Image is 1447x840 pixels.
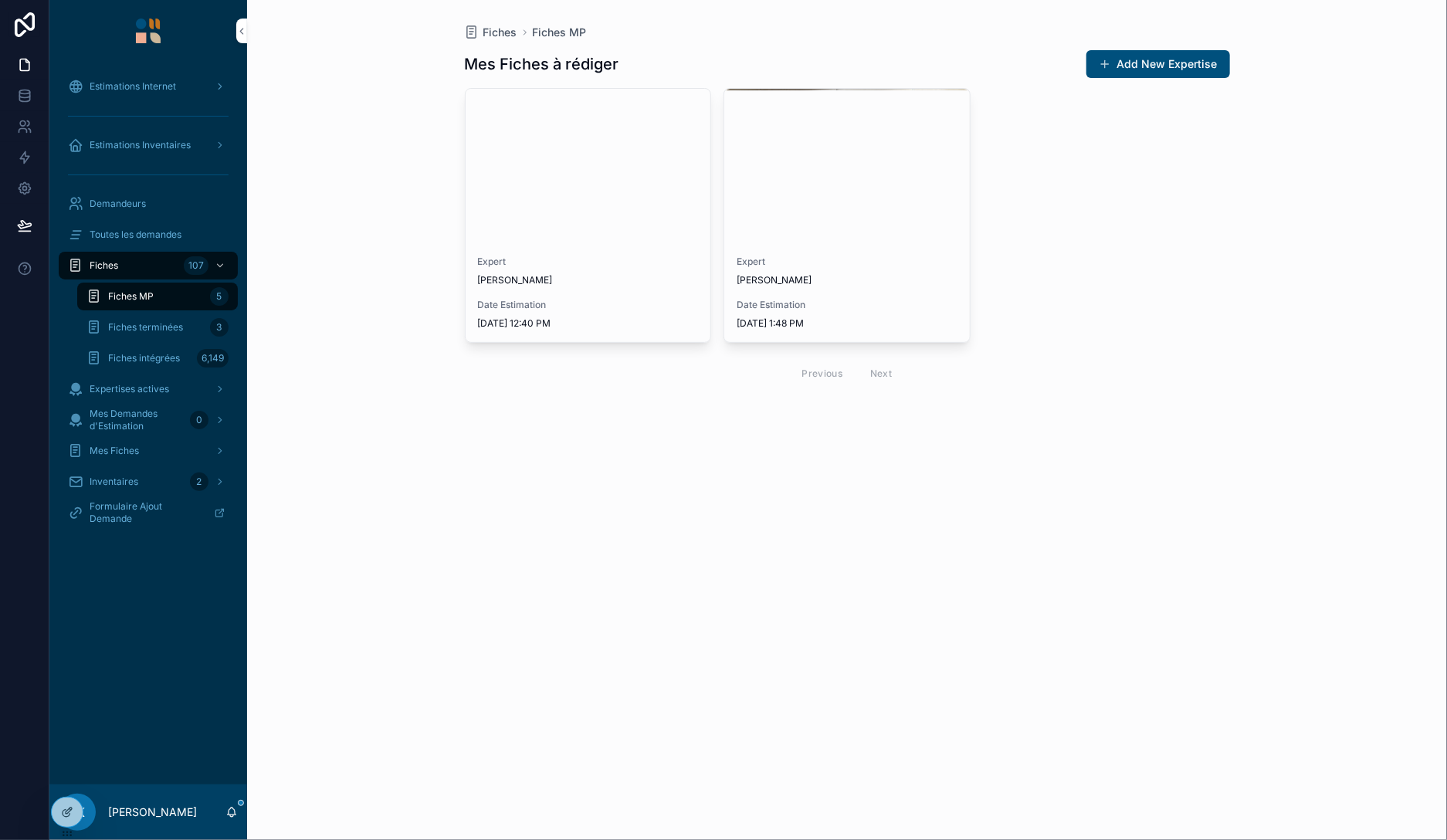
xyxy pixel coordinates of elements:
[59,375,238,403] a: Expertises actives
[190,411,208,429] div: 0
[737,256,957,268] span: Expert
[90,408,184,432] span: Mes Demandes d'Estimation
[90,198,146,210] span: Demandeurs
[478,299,699,311] span: Date Estimation
[77,313,238,341] a: Fiches terminées3
[90,383,169,395] span: Expertises actives
[737,274,812,286] span: [PERSON_NAME]
[184,256,208,275] div: 107
[478,274,553,286] span: [PERSON_NAME]
[59,190,238,218] a: Demandeurs
[466,89,711,237] div: 9944.jpg
[59,437,238,465] a: Mes Fiches
[59,221,238,249] a: Toutes les demandes
[59,499,238,527] a: Formulaire Ajout Demande
[723,88,971,343] a: Expert[PERSON_NAME]Date Estimation[DATE] 1:48 PM
[59,468,238,496] a: Inventaires2
[1086,50,1230,78] button: Add New Expertise
[59,73,238,100] a: Estimations Internet
[59,406,238,434] a: Mes Demandes d'Estimation0
[483,25,517,40] span: Fiches
[724,89,970,237] div: 1000057804.jpg
[90,476,138,488] span: Inventaires
[59,252,238,279] a: Fiches107
[77,283,238,310] a: Fiches MP5
[210,318,229,337] div: 3
[90,259,118,272] span: Fiches
[90,139,191,151] span: Estimations Inventaires
[465,53,619,75] h1: Mes Fiches à rédiger
[478,317,699,330] span: [DATE] 12:40 PM
[108,321,183,334] span: Fiches terminées
[465,88,712,343] a: Expert[PERSON_NAME]Date Estimation[DATE] 12:40 PM
[737,299,957,311] span: Date Estimation
[90,80,176,93] span: Estimations Internet
[77,344,238,372] a: Fiches intégrées6,149
[190,472,208,491] div: 2
[465,25,517,40] a: Fiches
[478,256,699,268] span: Expert
[108,290,154,303] span: Fiches MP
[197,349,229,367] div: 6,149
[59,131,238,159] a: Estimations Inventaires
[90,500,202,525] span: Formulaire Ajout Demande
[210,287,229,306] div: 5
[90,445,139,457] span: Mes Fiches
[90,229,181,241] span: Toutes les demandes
[108,804,197,820] p: [PERSON_NAME]
[533,25,587,40] a: Fiches MP
[108,352,180,364] span: Fiches intégrées
[49,62,247,547] div: scrollable content
[737,317,957,330] span: [DATE] 1:48 PM
[136,19,161,43] img: App logo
